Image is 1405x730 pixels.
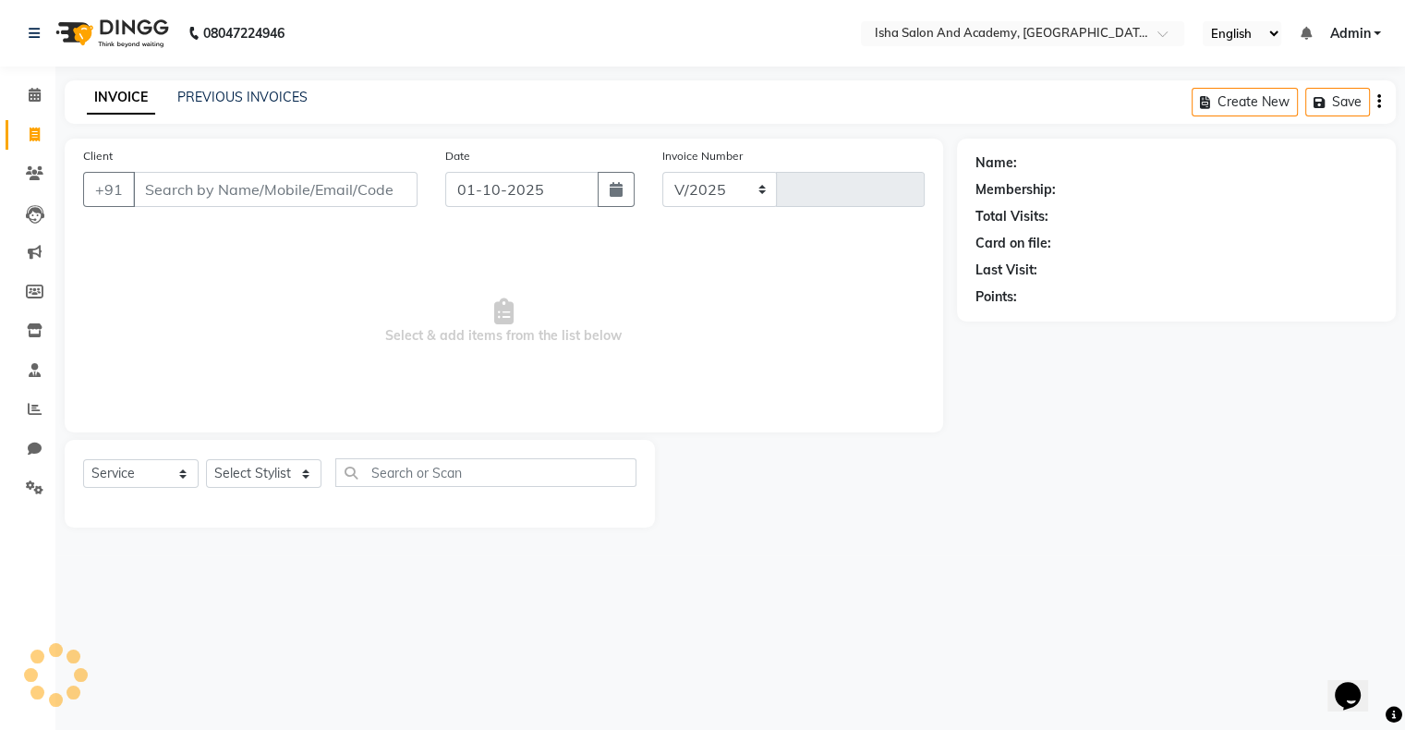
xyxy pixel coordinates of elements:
div: Total Visits: [975,207,1048,226]
div: Name: [975,153,1017,173]
label: Invoice Number [662,148,743,164]
a: INVOICE [87,81,155,115]
input: Search or Scan [335,458,636,487]
span: Select & add items from the list below [83,229,925,414]
button: +91 [83,172,135,207]
button: Create New [1192,88,1298,116]
button: Save [1305,88,1370,116]
input: Search by Name/Mobile/Email/Code [133,172,418,207]
iframe: chat widget [1327,656,1387,712]
img: logo [47,7,174,59]
a: PREVIOUS INVOICES [177,89,308,105]
span: Admin [1329,24,1370,43]
label: Client [83,148,113,164]
div: Points: [975,287,1017,307]
label: Date [445,148,470,164]
div: Card on file: [975,234,1051,253]
b: 08047224946 [203,7,285,59]
div: Membership: [975,180,1056,200]
div: Last Visit: [975,261,1037,280]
